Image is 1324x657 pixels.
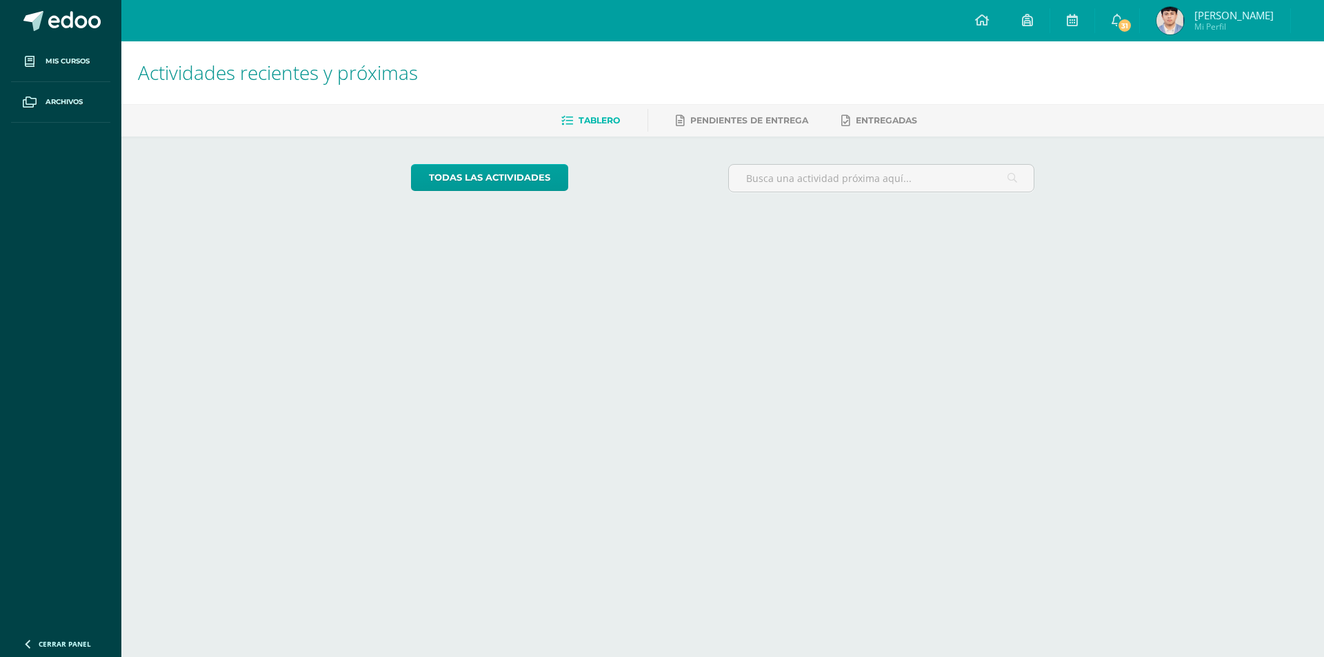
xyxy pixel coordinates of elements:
[46,56,90,67] span: Mis cursos
[1194,8,1274,22] span: [PERSON_NAME]
[1156,7,1184,34] img: 49ba26a322375c63bf6958e4c6388443.png
[411,164,568,191] a: todas las Actividades
[676,110,808,132] a: Pendientes de entrega
[841,110,917,132] a: Entregadas
[690,115,808,125] span: Pendientes de entrega
[11,41,110,82] a: Mis cursos
[561,110,620,132] a: Tablero
[1117,18,1132,33] span: 31
[39,639,91,649] span: Cerrar panel
[1194,21,1274,32] span: Mi Perfil
[11,82,110,123] a: Archivos
[579,115,620,125] span: Tablero
[138,59,418,85] span: Actividades recientes y próximas
[856,115,917,125] span: Entregadas
[729,165,1034,192] input: Busca una actividad próxima aquí...
[46,97,83,108] span: Archivos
